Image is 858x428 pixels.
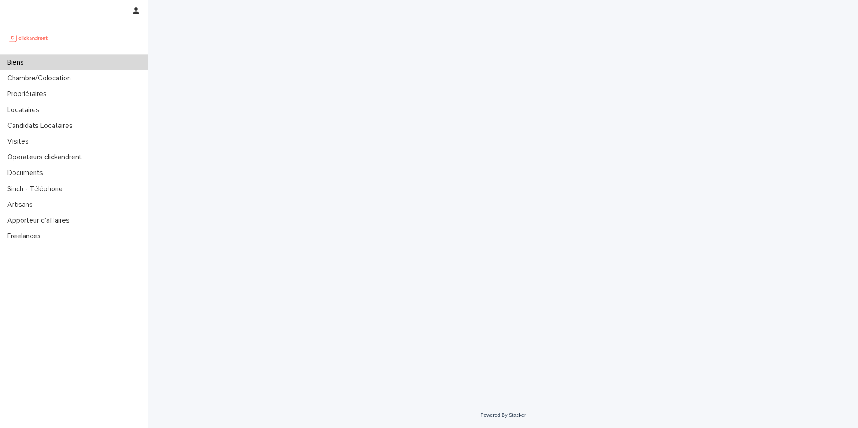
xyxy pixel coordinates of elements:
p: Freelances [4,232,48,240]
a: Powered By Stacker [480,412,525,418]
p: Documents [4,169,50,177]
p: Artisans [4,201,40,209]
p: Sinch - Téléphone [4,185,70,193]
p: Visites [4,137,36,146]
p: Biens [4,58,31,67]
img: UCB0brd3T0yccxBKYDjQ [7,29,51,47]
p: Apporteur d'affaires [4,216,77,225]
p: Operateurs clickandrent [4,153,89,162]
p: Chambre/Colocation [4,74,78,83]
p: Candidats Locataires [4,122,80,130]
p: Propriétaires [4,90,54,98]
p: Locataires [4,106,47,114]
